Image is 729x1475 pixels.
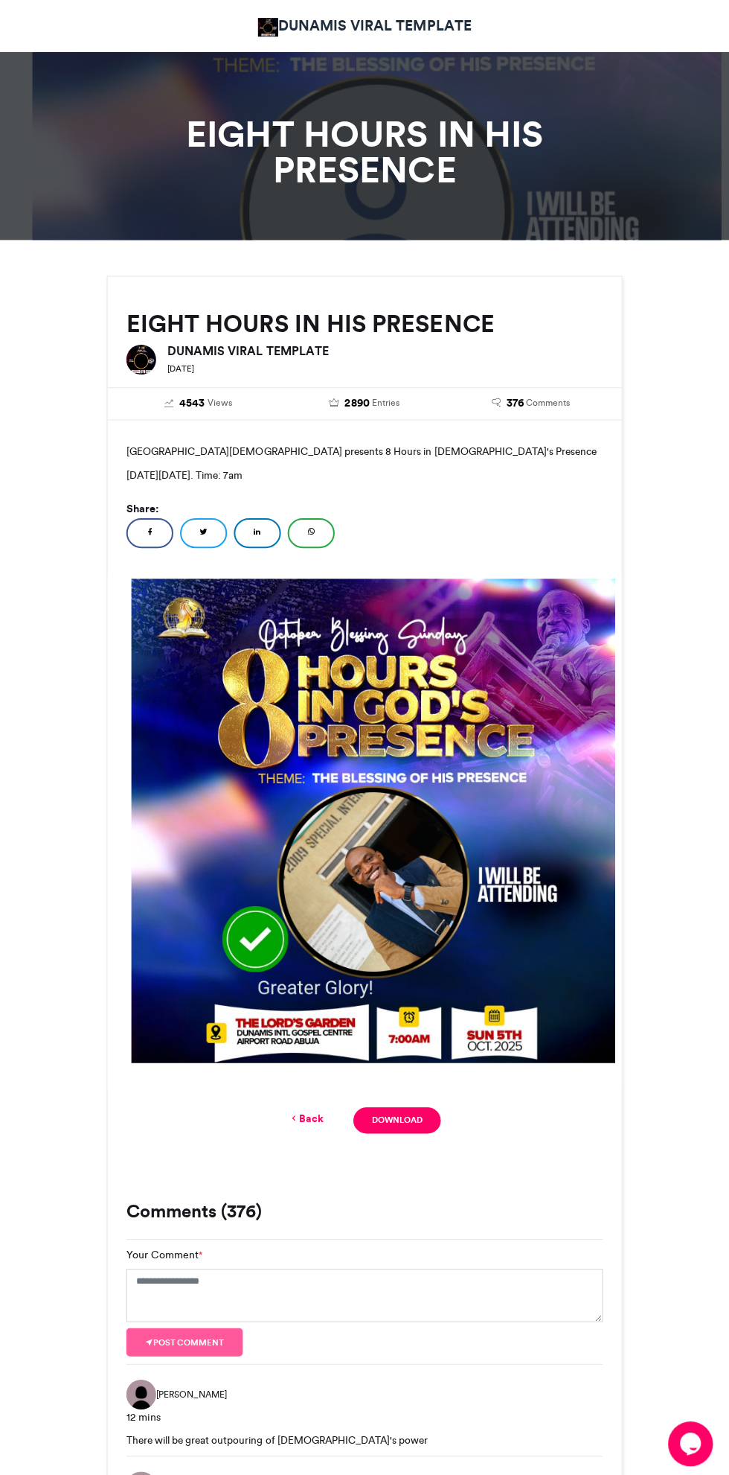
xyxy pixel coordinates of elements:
img: Patrick [127,1374,157,1404]
span: Entries [371,395,399,408]
div: There will be great outpouring of [DEMOGRAPHIC_DATA]'s power [127,1427,602,1441]
a: Download [353,1103,440,1129]
a: Back [289,1106,324,1122]
span: [PERSON_NAME] [157,1382,228,1395]
img: Entry download [109,572,620,1084]
small: [DATE] [168,362,195,372]
span: Comments [525,395,569,408]
img: DUNAMIS VIRAL TEMPLATE [258,18,278,36]
h3: Comments (376) [127,1197,602,1215]
h1: EIGHT HOURS IN HIS PRESENCE [108,115,621,187]
div: 12 mins [127,1404,602,1419]
a: 376 Comments [458,394,602,410]
label: Your Comment [127,1242,203,1258]
span: 4543 [180,394,205,410]
p: [GEOGRAPHIC_DATA][DEMOGRAPHIC_DATA] presents 8 Hours in [DEMOGRAPHIC_DATA]'s Presence [DATE][DATE... [127,437,602,485]
iframe: chat widget [667,1415,714,1460]
a: 4543 Views [127,394,271,410]
button: Post comment [127,1322,243,1351]
a: DUNAMIS VIRAL TEMPLATE [258,15,471,36]
h2: EIGHT HOURS IN HIS PRESENCE [127,309,602,336]
span: 376 [506,394,523,410]
span: Views [208,395,232,408]
a: 2890 Entries [293,394,437,410]
h5: Share: [127,497,602,516]
span: 2890 [344,394,369,410]
h6: DUNAMIS VIRAL TEMPLATE [168,343,602,355]
img: DUNAMIS VIRAL TEMPLATE [127,343,157,373]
